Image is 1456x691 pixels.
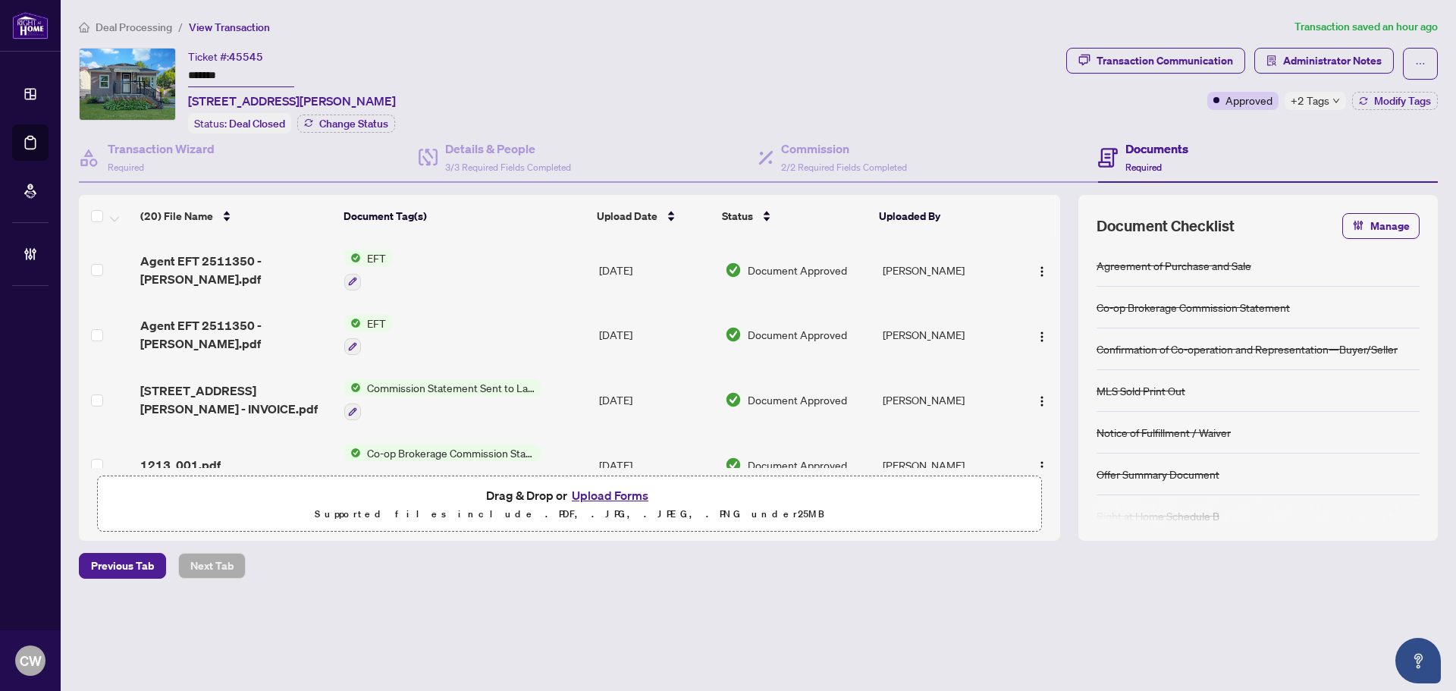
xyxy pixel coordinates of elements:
button: Status IconEFT [344,315,392,356]
div: Ticket #: [188,48,263,65]
span: 3/3 Required Fields Completed [445,162,571,173]
img: Logo [1036,460,1048,473]
button: Change Status [297,115,395,133]
span: Upload Date [597,208,657,225]
li: / [178,18,183,36]
img: IMG-X12296867_1.jpg [80,49,175,120]
span: Agent EFT 2511350 - [PERSON_NAME].pdf [140,252,332,288]
span: Co-op Brokerage Commission Statement [361,444,541,461]
button: Status IconCommission Statement Sent to Lawyer [344,379,541,420]
td: [PERSON_NAME] [877,237,1015,303]
img: Status Icon [344,315,361,331]
img: Logo [1036,395,1048,407]
span: Document Approved [748,457,847,473]
td: [PERSON_NAME] [877,367,1015,432]
span: Document Checklist [1097,215,1235,237]
th: Uploaded By [873,195,1011,237]
span: Required [1125,162,1162,173]
button: Modify Tags [1352,92,1438,110]
span: Deal Processing [96,20,172,34]
div: Confirmation of Co-operation and Representation—Buyer/Seller [1097,341,1398,357]
h4: Commission [781,140,907,158]
div: Status: [188,113,291,133]
span: home [79,22,89,33]
td: [DATE] [593,432,719,498]
span: Change Status [319,118,388,129]
button: Logo [1030,388,1054,412]
span: Approved [1225,92,1272,108]
span: EFT [361,315,392,331]
span: EFT [361,250,392,266]
span: Commission Statement Sent to Lawyer [361,379,541,396]
span: Administrator Notes [1283,49,1382,73]
span: +2 Tags [1291,92,1329,109]
img: Logo [1036,265,1048,278]
h4: Documents [1125,140,1188,158]
div: Transaction Communication [1097,49,1233,73]
div: Offer Summary Document [1097,466,1219,482]
img: Document Status [725,391,742,408]
button: Previous Tab [79,553,166,579]
button: Logo [1030,453,1054,477]
span: Document Approved [748,262,847,278]
button: Manage [1342,213,1420,239]
span: Required [108,162,144,173]
img: Status Icon [344,250,361,266]
span: Drag & Drop orUpload FormsSupported files include .PDF, .JPG, .JPEG, .PNG under25MB [98,476,1041,532]
span: View Transaction [189,20,270,34]
img: Document Status [725,326,742,343]
span: Document Approved [748,326,847,343]
span: [STREET_ADDRESS][PERSON_NAME] [188,92,396,110]
span: [STREET_ADDRESS][PERSON_NAME] - INVOICE.pdf [140,382,332,418]
td: [DATE] [593,303,719,368]
span: CW [20,650,42,671]
span: Previous Tab [91,554,154,578]
button: Status IconEFT [344,250,392,291]
h4: Transaction Wizard [108,140,215,158]
span: Modify Tags [1374,96,1431,106]
td: [PERSON_NAME] [877,303,1015,368]
button: Administrator Notes [1254,48,1394,74]
button: Status IconCo-op Brokerage Commission Statement [344,444,541,485]
p: Supported files include .PDF, .JPG, .JPEG, .PNG under 25 MB [107,505,1032,523]
button: Upload Forms [567,485,653,505]
img: Status Icon [344,444,361,461]
button: Next Tab [178,553,246,579]
span: Status [722,208,753,225]
article: Transaction saved an hour ago [1294,18,1438,36]
span: down [1332,97,1340,105]
div: Co-op Brokerage Commission Statement [1097,299,1290,316]
span: Agent EFT 2511350 - [PERSON_NAME].pdf [140,316,332,353]
td: [PERSON_NAME] [877,432,1015,498]
div: Agreement of Purchase and Sale [1097,257,1251,274]
div: Notice of Fulfillment / Waiver [1097,424,1231,441]
th: Status [716,195,873,237]
span: Drag & Drop or [486,485,653,505]
button: Transaction Communication [1066,48,1245,74]
span: ellipsis [1415,58,1426,69]
img: Document Status [725,457,742,473]
h4: Details & People [445,140,571,158]
img: Document Status [725,262,742,278]
img: Status Icon [344,379,361,396]
td: [DATE] [593,237,719,303]
th: Document Tag(s) [337,195,591,237]
button: Logo [1030,258,1054,282]
span: Manage [1370,214,1410,238]
th: (20) File Name [134,195,337,237]
span: Deal Closed [229,117,285,130]
div: MLS Sold Print Out [1097,382,1185,399]
span: (20) File Name [140,208,213,225]
td: [DATE] [593,367,719,432]
th: Upload Date [591,195,716,237]
span: 1213_001.pdf [140,456,221,474]
button: Open asap [1395,638,1441,683]
span: 2/2 Required Fields Completed [781,162,907,173]
img: Logo [1036,331,1048,343]
span: 45545 [229,50,263,64]
img: logo [12,11,49,39]
span: solution [1266,55,1277,66]
button: Logo [1030,322,1054,347]
span: Document Approved [748,391,847,408]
